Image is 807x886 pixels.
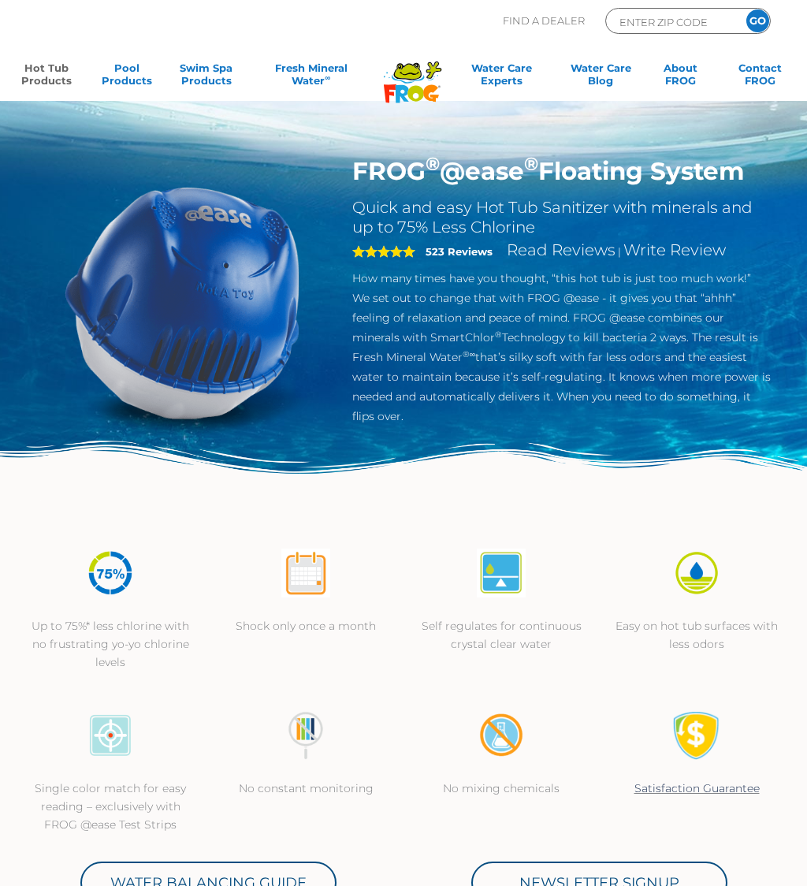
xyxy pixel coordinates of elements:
[281,711,330,760] img: no-constant-monitoring1
[255,61,367,93] a: Fresh MineralWater∞
[672,711,721,760] img: Satisfaction Guarantee Icon
[352,156,771,186] h1: FROG @ease Floating System
[86,711,135,760] img: icon-atease-color-match
[615,617,779,653] p: Easy on hot tub surfaces with less odors
[16,61,78,93] a: Hot TubProducts
[746,9,769,32] input: GO
[570,61,632,93] a: Water CareBlog
[729,61,791,93] a: ContactFROG
[507,240,615,259] a: Read Reviews
[426,152,440,175] sup: ®
[477,549,526,597] img: atease-icon-self-regulates
[352,269,771,426] p: How many times have you thought, “this hot tub is just too much work!” We set out to change that ...
[281,549,330,597] img: atease-icon-shock-once
[634,781,760,795] a: Satisfaction Guarantee
[419,617,583,653] p: Self regulates for continuous crystal clear water
[426,245,493,258] strong: 523 Reviews
[175,61,237,93] a: Swim SpaProducts
[28,617,192,672] p: Up to 75%* less chlorine with no frustrating yo-yo chlorine levels
[503,8,585,34] p: Find A Dealer
[419,780,583,798] p: No mixing chemicals
[224,780,388,798] p: No constant monitoring
[672,549,721,597] img: icon-atease-easy-on
[524,152,538,175] sup: ®
[352,245,415,258] span: 5
[618,245,621,258] span: |
[95,61,158,93] a: PoolProducts
[623,240,726,259] a: Write Review
[224,617,388,635] p: Shock only once a month
[452,61,552,93] a: Water CareExperts
[86,549,135,597] img: icon-atease-75percent-less
[325,73,330,82] sup: ∞
[463,349,476,359] sup: ®∞
[495,329,502,340] sup: ®
[36,156,329,449] img: hot-tub-product-atease-system.png
[375,41,450,103] img: Frog Products Logo
[28,780,192,834] p: Single color match for easy reading – exclusively with FROG @ease Test Strips
[477,711,526,760] img: no-mixing1
[649,61,712,93] a: AboutFROG
[352,198,771,237] h2: Quick and easy Hot Tub Sanitizer with minerals and up to 75% Less Chlorine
